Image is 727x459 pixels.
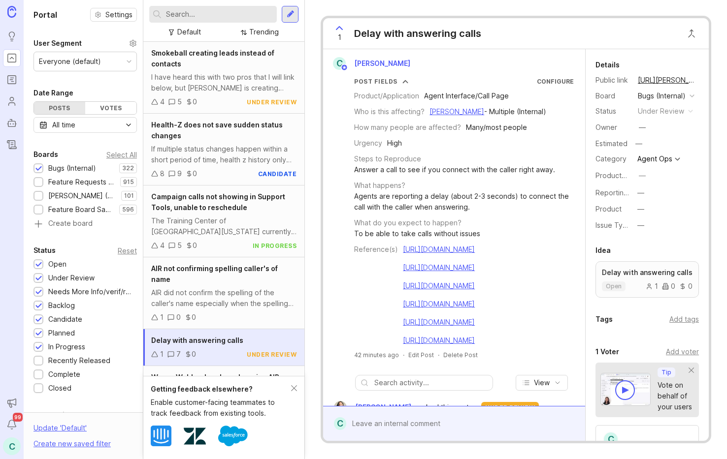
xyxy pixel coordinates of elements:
[3,416,21,433] button: Notifications
[249,27,279,37] div: Trending
[595,122,630,133] div: Owner
[48,190,116,201] div: [PERSON_NAME] (Public)
[424,91,509,101] div: Agent Interface/Call Page
[48,286,132,297] div: Needs More Info/verif/repro
[106,152,137,157] div: Select All
[33,9,57,21] h1: Portal
[3,92,21,110] a: Users
[151,397,291,419] div: Enable customer-facing teammates to track feedback from existing tools.
[151,49,274,68] span: Smokeball creating leads instead of contacts
[595,59,620,71] div: Details
[408,351,434,359] div: Edit Post
[253,242,297,250] div: in progress
[516,375,568,391] button: View
[438,351,439,359] div: ·
[595,153,630,164] div: Category
[334,417,346,430] div: C
[177,240,182,251] div: 5
[151,72,297,93] div: I have heard this with two pros that I will link below, but [PERSON_NAME] is creating leads and n...
[595,75,630,86] div: Public link
[151,384,291,395] div: Getting feedback elsewhere?
[661,368,671,376] p: Tip
[48,177,115,187] div: Feature Requests (Internal)
[33,438,111,449] div: Create new saved filter
[160,240,165,251] div: 4
[354,77,397,86] div: Post Fields
[121,121,136,129] svg: toggle icon
[177,168,182,179] div: 9
[192,312,196,323] div: 0
[48,383,71,394] div: Closed
[430,106,546,117] div: - Multiple (Internal)
[682,24,701,43] button: Close button
[354,351,399,359] a: 42 minutes ago
[151,426,171,446] img: Intercom logo
[143,185,304,257] a: Campaign calls not showing in Support Tools, unable to rescheduleThe Training Center of [GEOGRAPH...
[638,106,684,117] div: under review
[600,373,651,406] img: video-thumbnail-vote-d41b83416815613422e2ca741bf692cc.jpg
[3,437,21,455] div: C
[7,6,16,17] img: Canny Home
[635,74,699,87] a: [URL][PERSON_NAME]
[122,206,134,214] p: 596
[48,204,114,215] div: Feature Board Sandbox [DATE]
[218,421,248,451] img: Salesforce logo
[143,366,304,438] a: Wrong Webhooks when changing AIR phone numberWhen the team changes a pro's [PERSON_NAME][URL] num...
[374,377,488,388] input: Search activity...
[355,402,411,413] span: [PERSON_NAME]
[338,32,341,43] span: 1
[33,149,58,160] div: Boards
[354,153,421,164] div: Steps to Reproduce
[637,155,672,162] div: Agent Ops
[193,168,197,179] div: 0
[48,328,75,338] div: Planned
[48,273,95,283] div: Under Review
[184,425,206,447] img: Zendesk logo
[151,373,279,392] span: Wrong Webhooks when changing AIR phone number
[143,329,304,366] a: Delay with answering calls170under review
[3,71,21,89] a: Roadmaps
[52,120,75,130] div: All time
[639,170,646,181] div: —
[151,264,278,283] span: AIR not confirming spelling caller's of name
[48,259,66,270] div: Open
[595,346,619,358] div: 1 Voter
[3,28,21,45] a: Ideas
[151,144,297,165] div: If multiple status changes happen within a short period of time, health z history only records th...
[466,122,527,133] div: Many/most people
[143,42,304,114] a: Smokeball creating leads instead of contactsI have heard this with two pros that I will link belo...
[3,394,21,412] button: Announcements
[443,351,478,359] div: Delete Post
[646,283,658,290] div: 1
[90,8,137,22] button: Settings
[48,369,80,380] div: Complete
[160,96,165,107] div: 4
[595,205,622,213] label: Product
[48,163,96,174] div: Bugs (Internal)
[602,268,693,277] p: Delay with answering calls
[143,257,304,329] a: AIR not confirming spelling caller's of nameAIR did not confirm the spelling of the caller's name...
[143,114,304,185] a: Health-Z does not save sudden status changesIf multiple status changes happen within a short peri...
[85,102,136,114] div: Votes
[679,283,693,290] div: 0
[328,401,414,414] a: Ysabelle Eugenio[PERSON_NAME]
[595,221,631,229] label: Issue Type
[123,178,134,186] p: 915
[247,350,297,359] div: under review
[354,244,398,255] div: Reference(s)
[118,248,137,253] div: Reset
[39,56,101,67] div: Everyone (default)
[403,300,475,308] a: [URL][DOMAIN_NAME]
[354,138,382,149] div: Urgency
[327,57,418,70] a: C[PERSON_NAME]
[603,431,619,447] div: C
[151,192,285,212] span: Campaign calls not showing in Support Tools, unable to reschedule
[354,180,405,191] div: What happens?
[48,314,82,325] div: Candidate
[33,245,56,256] div: Status
[595,188,648,197] label: Reporting Team
[354,59,410,67] span: [PERSON_NAME]
[48,300,75,311] div: Backlog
